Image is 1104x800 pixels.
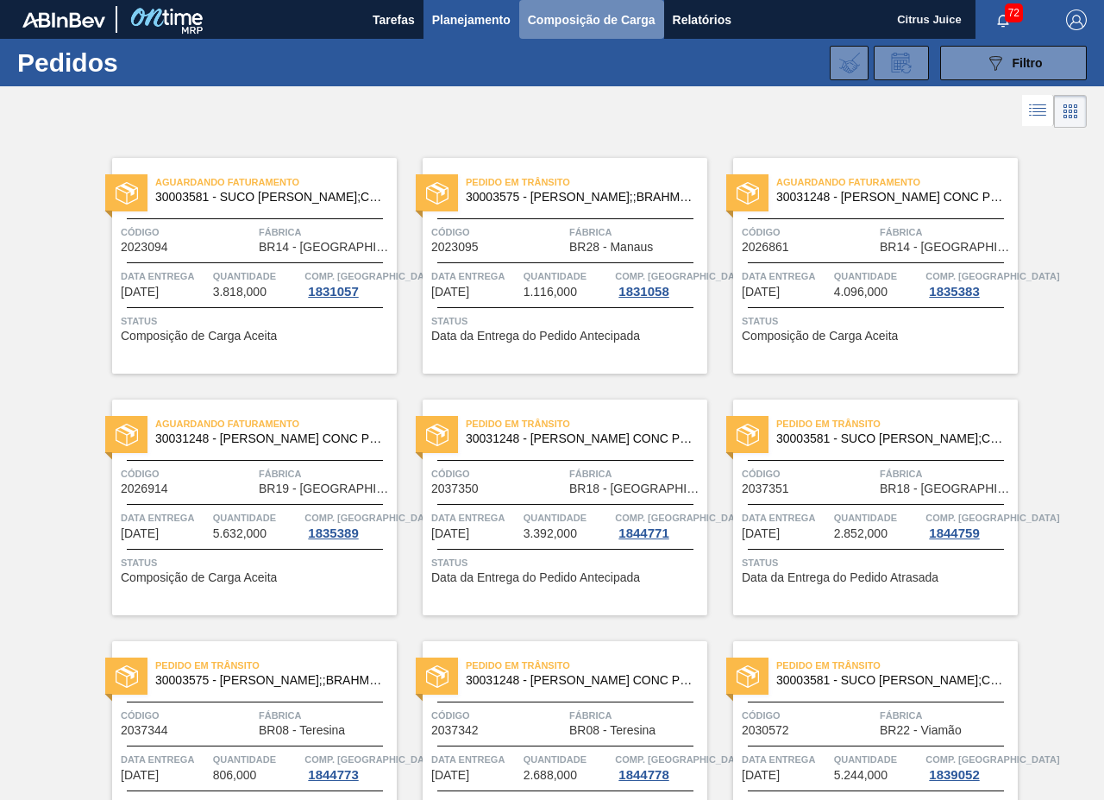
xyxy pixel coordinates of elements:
span: 07/10/2025 [431,527,469,540]
a: Comp. [GEOGRAPHIC_DATA]1835383 [925,268,1013,299]
span: Pedido em Trânsito [155,657,397,674]
span: BR18 - Pernambuco [569,482,703,495]
span: Data Entrega [742,509,830,526]
a: statusAguardando Faturamento30031248 - [PERSON_NAME] CONC PRESV 63 5 KGCódigo2026914FábricaBR19 -... [86,400,397,615]
span: Fábrica [880,465,1013,482]
span: 07/10/2025 [431,769,469,782]
div: 1844778 [615,768,672,782]
span: 2023094 [121,241,168,254]
span: Composição de Carga Aceita [742,330,898,343]
span: Código [431,465,565,482]
span: Comp. Carga [925,751,1059,768]
span: BR22 - Viamão [880,724,962,737]
span: 30031248 - SUCO LARANJA CONC PRESV 63 5 KG [466,432,693,445]
span: 1.116,000 [524,286,577,299]
span: 30031248 - SUCO LARANJA CONC PRESV 63 5 KG [155,432,383,445]
a: statusAguardando Faturamento30031248 - [PERSON_NAME] CONC PRESV 63 5 KGCódigo2026861FábricaBR14 -... [707,158,1018,374]
span: Data Entrega [121,268,209,285]
span: Código [121,224,254,241]
span: Pedido em Trânsito [466,415,707,432]
span: Quantidade [524,751,612,768]
button: Notificações [975,8,1031,32]
span: Data Entrega [431,751,519,768]
a: Comp. [GEOGRAPHIC_DATA]1844771 [615,509,703,540]
span: Pedido em Trânsito [466,657,707,674]
div: Importar Negociações dos Pedidos [830,46,869,80]
span: Pedido em Trânsito [466,173,707,191]
span: 07/10/2025 [742,527,780,540]
span: Data Entrega [121,751,209,768]
div: Visão em Cards [1054,95,1087,128]
span: 2030572 [742,724,789,737]
span: Comp. Carga [615,268,749,285]
span: Data Entrega [742,751,830,768]
span: Comp. Carga [304,751,438,768]
span: 2037344 [121,724,168,737]
span: Código [431,707,565,724]
span: Comp. Carga [304,268,438,285]
span: Composição de Carga [528,9,655,30]
img: status [737,424,759,446]
span: Data Entrega [121,509,209,526]
img: TNhmsLtSVTkK8tSr43FrP2fwEKptu5GPRR3wAAAABJRU5ErkJggg== [22,12,105,28]
span: 806,000 [213,769,257,782]
div: 1835389 [304,526,361,540]
span: Status [431,312,703,330]
span: Tarefas [373,9,415,30]
span: Fábrica [569,707,703,724]
img: status [426,665,448,688]
img: status [426,182,448,205]
div: 1831057 [304,285,361,299]
span: BR14 - Curitibana [880,241,1013,254]
a: Comp. [GEOGRAPHIC_DATA]1844778 [615,751,703,782]
span: Status [121,554,392,571]
span: Código [742,224,875,241]
span: Fábrica [569,465,703,482]
span: 23/09/2025 [431,286,469,299]
span: Data da Entrega do Pedido Antecipada [431,571,640,584]
button: Filtro [940,46,1087,80]
span: 30031248 - SUCO LARANJA CONC PRESV 63 5 KG [466,674,693,687]
span: Data da Entrega do Pedido Atrasada [742,571,938,584]
span: Filtro [1013,56,1043,70]
span: Fábrica [259,224,392,241]
span: 30003581 - SUCO CONCENT LIMAO;CLARIFIC.C/SO2;PEPSI; [155,191,383,204]
span: Fábrica [880,707,1013,724]
span: Pedido em Trânsito [776,657,1018,674]
span: 30003581 - SUCO CONCENT LIMAO;CLARIFIC.C/SO2;PEPSI; [776,432,1004,445]
span: Composição de Carga Aceita [121,330,277,343]
img: status [116,424,138,446]
span: Pedido em Trânsito [776,415,1018,432]
span: BR08 - Teresina [259,724,345,737]
span: Quantidade [834,268,922,285]
span: 5.244,000 [834,769,888,782]
span: Status [431,554,703,571]
span: 2026914 [121,482,168,495]
span: BR19 - Nova Rio [259,482,392,495]
span: Data Entrega [431,509,519,526]
span: Fábrica [569,224,703,241]
span: Data Entrega [431,268,519,285]
span: Data da Entrega do Pedido Antecipada [431,330,640,343]
span: 3.392,000 [524,527,577,540]
span: 19/09/2025 [121,286,159,299]
a: Comp. [GEOGRAPHIC_DATA]1844759 [925,509,1013,540]
span: 01/10/2025 [742,286,780,299]
span: BR28 - Manaus [569,241,653,254]
a: statusAguardando Faturamento30003581 - SUCO [PERSON_NAME];CLARIFIC.C/SO2;PEPSI;Código2023094Fábri... [86,158,397,374]
img: status [426,424,448,446]
span: Aguardando Faturamento [776,173,1018,191]
a: Comp. [GEOGRAPHIC_DATA]1844773 [304,751,392,782]
span: Status [742,312,1013,330]
span: 2037351 [742,482,789,495]
a: statusPedido em Trânsito30031248 - [PERSON_NAME] CONC PRESV 63 5 KGCódigo2037350FábricaBR18 - [GE... [397,400,707,615]
div: 1844773 [304,768,361,782]
a: Comp. [GEOGRAPHIC_DATA]1839052 [925,751,1013,782]
span: Quantidade [834,751,922,768]
span: Quantidade [524,509,612,526]
span: 3.818,000 [213,286,267,299]
a: Comp. [GEOGRAPHIC_DATA]1831057 [304,268,392,299]
span: Fábrica [259,465,392,482]
span: Composição de Carga Aceita [121,571,277,584]
span: Aguardando Faturamento [155,415,397,432]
